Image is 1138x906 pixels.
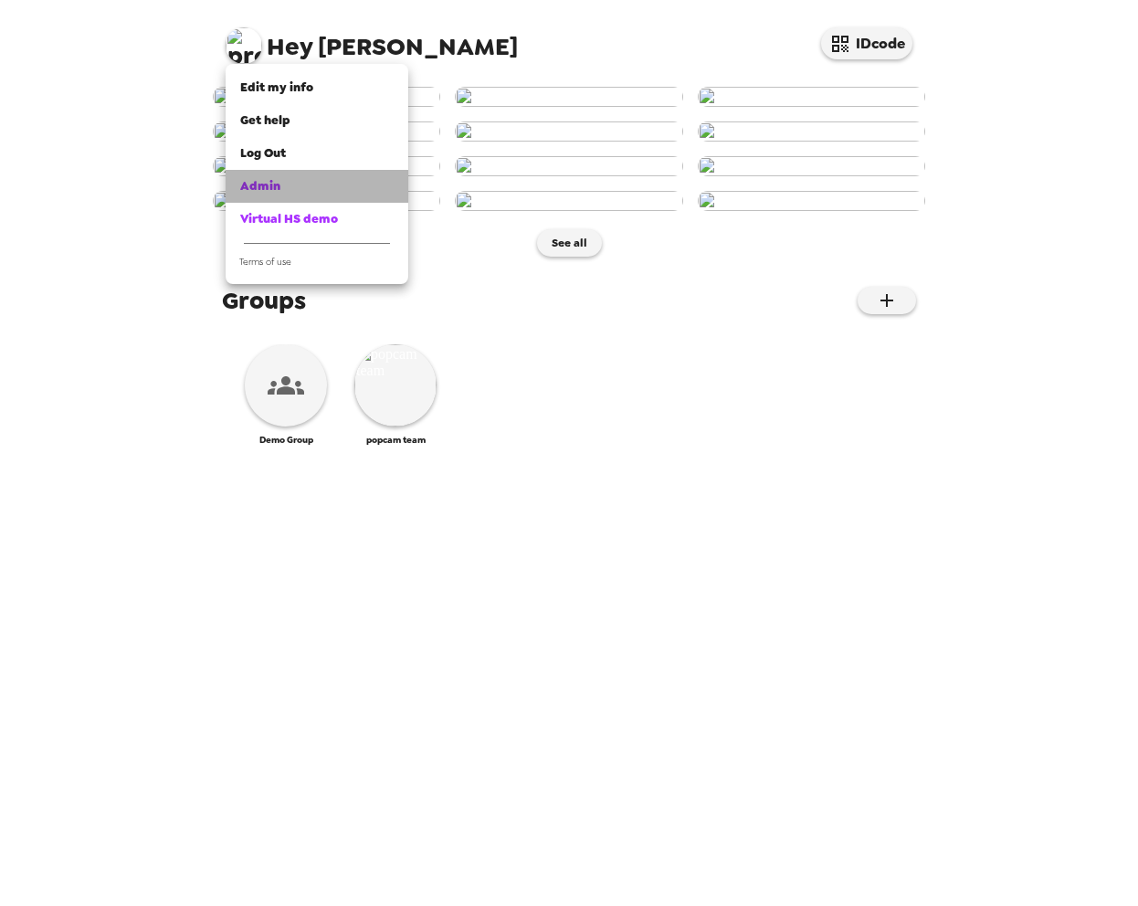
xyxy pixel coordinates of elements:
[240,178,280,194] span: Admin
[240,211,338,226] span: Virtual HS demo
[240,79,313,95] span: Edit my info
[240,145,286,161] span: Log Out
[226,251,408,277] a: Terms of use
[239,256,291,268] span: Terms of use
[240,112,290,128] span: Get help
